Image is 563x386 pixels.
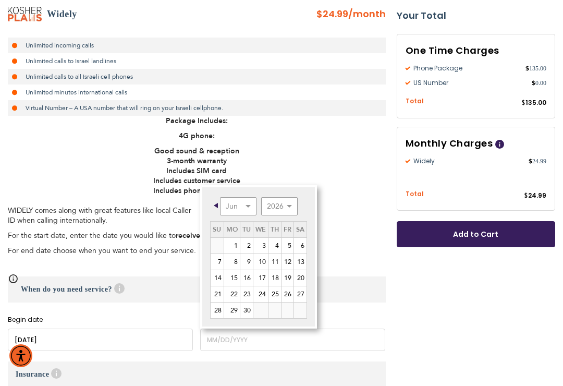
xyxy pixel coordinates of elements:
a: 21 [211,286,223,302]
li: Virtual Number – A USA number that will ring on your Israeli cellphone. [8,100,386,116]
a: 25 [268,286,281,302]
span: Friday [284,225,291,234]
a: 12 [281,254,293,270]
span: Widely [406,156,529,166]
a: Next [293,199,306,212]
a: 18 [268,270,281,286]
a: 27 [294,286,307,302]
a: 17 [253,270,268,286]
input: MM/DD/YYYY [200,329,385,351]
a: 28 [211,303,223,318]
a: 7 [211,254,223,270]
span: US Number [406,78,532,88]
a: 15 [224,270,240,286]
strong: 3-month warranty [167,156,227,166]
li: Unlimited calls to all Israeli cell phones [8,69,386,85]
img: Widely [8,7,42,21]
a: 24 [253,286,268,302]
span: $24.99 [316,7,348,20]
li: Unlimited minutes international calls [8,85,386,100]
span: 135.00 [525,64,546,73]
a: 11 [268,254,281,270]
a: 4 [268,238,281,254]
strong: receive [176,231,200,240]
span: Next [299,203,303,208]
strong: 4G phone: [179,131,215,141]
a: 20 [294,270,307,286]
span: Phone Package [406,64,526,73]
span: Monthly Charges [406,137,493,150]
select: Select month [220,197,256,215]
strong: Includes customer service [153,176,240,186]
p: For end date choose when you want to end your service. [8,246,386,256]
span: Help [51,368,62,379]
span: $ [525,64,529,73]
strong: Good sound & reception [154,146,239,156]
span: Prev [214,203,218,208]
span: Monday [226,225,238,234]
li: Unlimited incoming calls [8,38,386,53]
span: Total [406,189,424,199]
h2: Widely [47,6,77,22]
a: 10 [253,254,268,270]
span: $ [524,191,528,201]
button: Add to Cart [397,221,556,247]
span: Help [114,283,125,294]
a: 1 [224,238,240,254]
span: $ [521,99,525,108]
span: 0.00 [532,78,546,88]
a: 29 [224,303,240,318]
span: Saturday [296,225,304,234]
span: Help [495,140,504,149]
span: Add to Cart [431,229,521,240]
a: 19 [281,270,293,286]
div: Accessibility Menu [9,344,32,367]
a: 30 [240,303,253,318]
a: Prev [211,199,224,212]
p: For the start date, enter the date you would like to your phone number. [8,231,386,240]
span: 24.99 [528,191,546,200]
span: $ [529,156,532,166]
strong: Includes SIM card [166,166,227,176]
span: $ [532,78,535,88]
input: MM/DD/YYYY [8,329,193,351]
a: 16 [240,270,253,286]
p: WIDELY comes along with great features like local Caller ID when calling internationally. [8,196,386,225]
a: 14 [211,270,223,286]
a: 8 [224,254,240,270]
a: 26 [281,286,293,302]
h3: When do you need service? [8,276,386,303]
a: 13 [294,254,307,270]
a: 22 [224,286,240,302]
span: Sunday [213,225,221,234]
span: /month [348,6,386,22]
strong: Package Includes: [166,116,228,126]
a: 23 [240,286,253,302]
a: 2 [240,238,253,254]
span: Thursday [271,225,279,234]
label: Begin date [8,315,193,324]
span: Total [406,96,424,106]
strong: Includes phone protector [153,186,240,196]
h3: One Time Charges [406,43,547,58]
a: 9 [240,254,253,270]
span: 24.99 [529,156,546,166]
a: 3 [253,238,268,254]
strong: Your Total [397,8,556,23]
a: 5 [281,238,293,254]
span: 135.00 [525,98,546,107]
select: Select year [261,197,298,215]
span: Tuesday [242,225,251,234]
li: Unlimited calls to Israel landlines [8,53,386,69]
span: Wednesday [255,225,266,234]
a: 6 [294,238,307,254]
